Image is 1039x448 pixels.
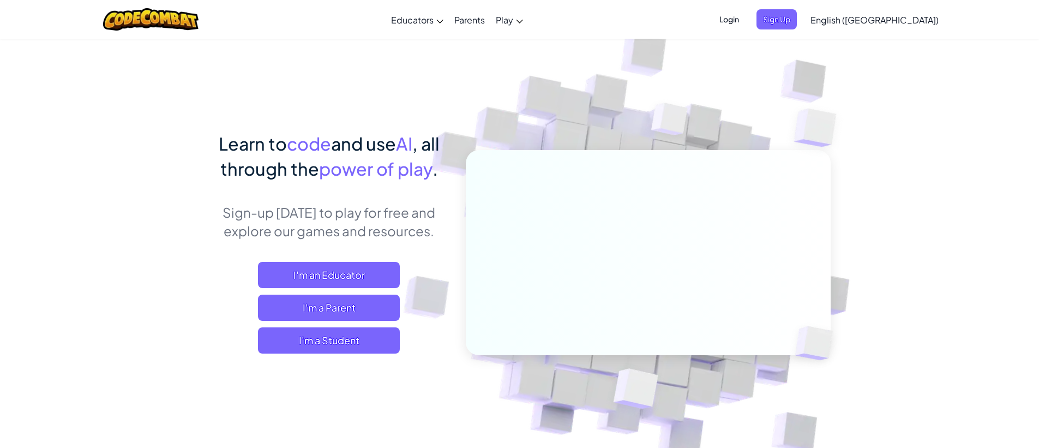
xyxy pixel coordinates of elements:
[319,158,433,180] span: power of play
[287,133,331,154] span: code
[496,14,513,26] span: Play
[777,303,858,383] img: Overlap cubes
[209,203,449,240] p: Sign-up [DATE] to play for free and explore our games and resources.
[490,5,528,34] a: Play
[103,8,199,31] img: CodeCombat logo
[396,133,412,154] span: AI
[258,262,400,288] a: I'm an Educator
[449,5,490,34] a: Parents
[805,5,944,34] a: English ([GEOGRAPHIC_DATA])
[386,5,449,34] a: Educators
[433,158,438,180] span: .
[258,327,400,354] button: I'm a Student
[258,295,400,321] a: I'm a Parent
[219,133,287,154] span: Learn to
[713,9,746,29] button: Login
[630,81,709,163] img: Overlap cubes
[391,14,434,26] span: Educators
[772,82,867,174] img: Overlap cubes
[810,14,939,26] span: English ([GEOGRAPHIC_DATA])
[331,133,396,154] span: and use
[756,9,797,29] button: Sign Up
[586,345,684,436] img: Overlap cubes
